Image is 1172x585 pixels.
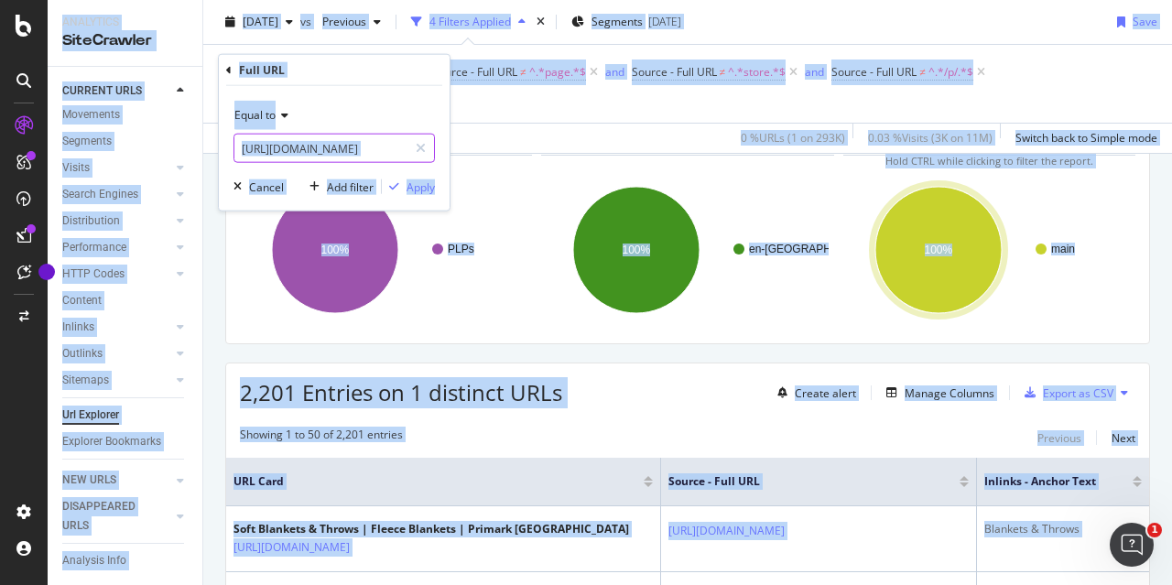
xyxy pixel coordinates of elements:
[62,291,190,310] a: Content
[605,64,624,80] div: and
[805,63,824,81] button: and
[327,179,374,194] div: Add filter
[741,130,845,146] div: 0 % URLs ( 1 on 293K )
[62,105,120,125] div: Movements
[1133,14,1157,29] div: Save
[632,64,717,80] span: Source - Full URL
[843,170,1131,330] svg: A chart.
[62,81,171,101] a: CURRENT URLS
[1110,7,1157,37] button: Save
[668,473,931,490] span: Source - Full URL
[533,13,548,31] div: times
[448,243,474,255] text: PLPs
[243,14,278,29] span: 2025 Aug. 31st
[233,538,350,557] a: [URL][DOMAIN_NAME]
[1008,124,1157,153] button: Switch back to Simple mode
[62,132,190,151] a: Segments
[1051,243,1075,255] text: main
[62,406,190,425] a: Url Explorer
[382,178,435,196] button: Apply
[720,64,726,80] span: ≠
[62,318,171,337] a: Inlinks
[520,64,526,80] span: ≠
[62,371,109,390] div: Sitemaps
[62,371,171,390] a: Sitemaps
[62,432,190,451] a: Explorer Bookmarks
[62,471,171,490] a: NEW URLS
[302,178,374,196] button: Add filter
[805,64,824,80] div: and
[62,238,126,257] div: Performance
[62,551,126,570] div: Analysis Info
[605,63,624,81] button: and
[62,497,171,536] a: DISAPPEARED URLS
[321,244,350,256] text: 100%
[62,318,94,337] div: Inlinks
[315,14,366,29] span: Previous
[62,158,90,178] div: Visits
[62,211,171,231] a: Distribution
[1147,523,1162,537] span: 1
[62,344,171,363] a: Outlinks
[226,178,284,196] button: Cancel
[62,30,188,51] div: SiteCrawler
[831,64,917,80] span: Source - Full URL
[234,107,276,123] span: Equal to
[62,291,102,310] div: Content
[233,473,639,490] span: URL Card
[240,170,527,330] svg: A chart.
[1037,430,1081,446] div: Previous
[407,179,435,194] div: Apply
[38,264,55,280] div: Tooltip anchor
[432,64,517,80] span: Source - Full URL
[905,385,994,401] div: Manage Columns
[1037,427,1081,449] button: Previous
[668,522,785,540] a: [URL][DOMAIN_NAME]
[1015,130,1157,146] div: Switch back to Simple mode
[62,105,190,125] a: Movements
[429,14,511,29] div: 4 Filters Applied
[1017,378,1113,407] button: Export as CSV
[1112,430,1135,446] div: Next
[770,378,856,407] button: Create alert
[648,14,681,29] div: [DATE]
[62,211,120,231] div: Distribution
[879,382,994,404] button: Manage Columns
[62,344,103,363] div: Outlinks
[62,185,138,204] div: Search Engines
[62,265,171,284] a: HTTP Codes
[749,243,879,255] text: en-[GEOGRAPHIC_DATA]
[795,385,856,401] div: Create alert
[623,244,651,256] text: 100%
[564,7,689,37] button: Segments[DATE]
[984,473,1105,490] span: Inlinks - Anchor Text
[1043,385,1113,401] div: Export as CSV
[541,170,829,330] svg: A chart.
[300,14,315,29] span: vs
[62,185,171,204] a: Search Engines
[240,427,403,449] div: Showing 1 to 50 of 2,201 entries
[62,81,142,101] div: CURRENT URLS
[885,154,1093,168] span: Hold CTRL while clicking to filter the report.
[404,7,533,37] button: 4 Filters Applied
[239,62,285,78] div: Full URL
[62,15,188,30] div: Analytics
[1110,523,1154,567] iframe: Intercom live chat
[62,406,119,425] div: Url Explorer
[62,551,190,570] a: Analysis Info
[233,521,629,537] div: Soft Blankets & Throws | Fleece Blankets | Primark [GEOGRAPHIC_DATA]
[240,377,562,407] span: 2,201 Entries on 1 distinct URLs
[62,265,125,284] div: HTTP Codes
[62,132,112,151] div: Segments
[249,179,284,194] div: Cancel
[62,432,161,451] div: Explorer Bookmarks
[529,60,586,85] span: ^.*page.*$
[728,60,786,85] span: ^.*store.*$
[984,521,1142,537] div: Blankets & Throws
[62,238,171,257] a: Performance
[1112,427,1135,449] button: Next
[591,14,643,29] span: Segments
